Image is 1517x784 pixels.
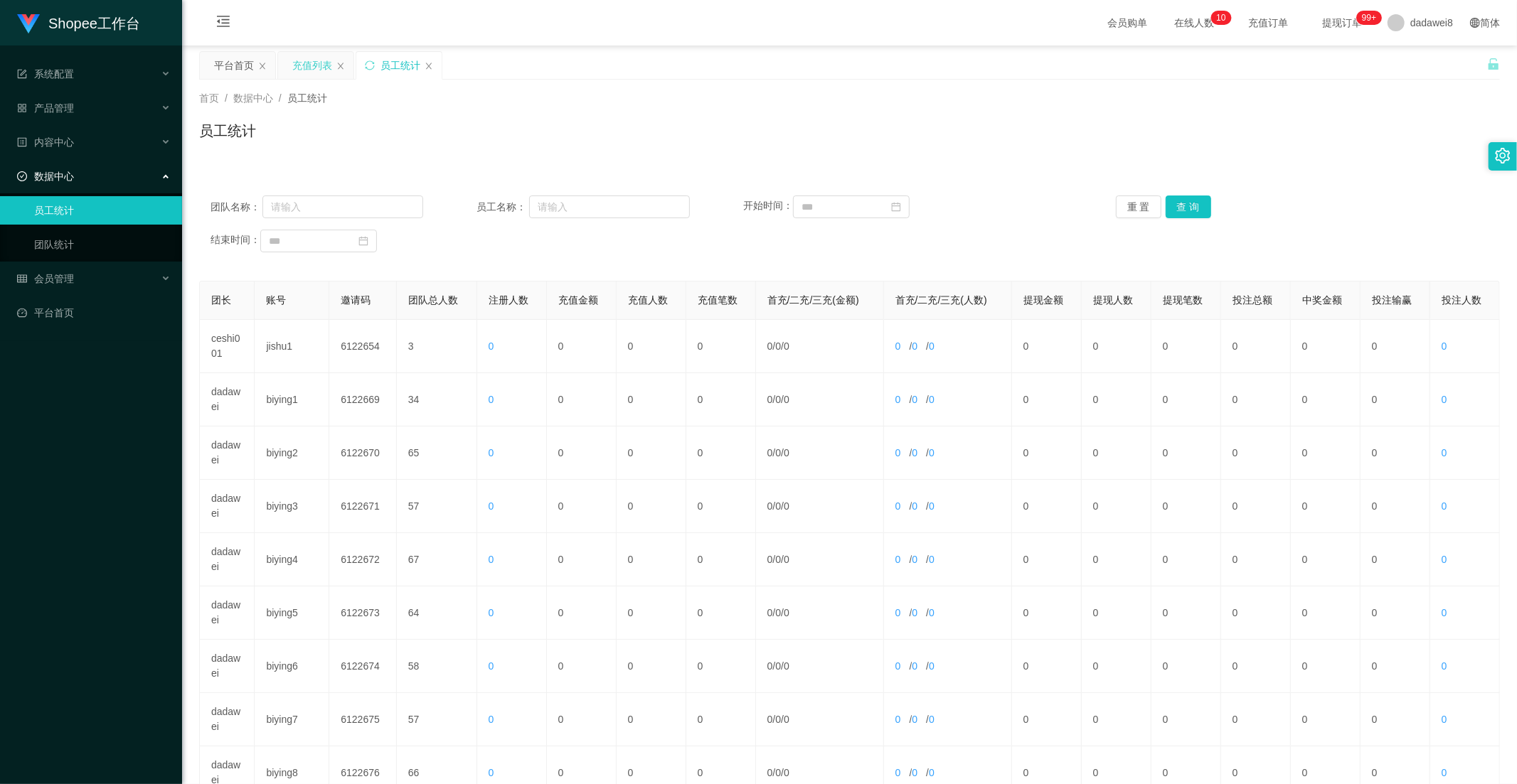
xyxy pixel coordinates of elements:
span: 投注输赢 [1372,294,1412,306]
td: 0 [1291,426,1361,480]
td: 0 [617,586,686,640]
h1: Shopee工作台 [48,1,140,46]
td: 0 [686,693,756,746]
td: 0 [1082,533,1151,586]
td: 0 [547,586,617,640]
span: 0 [784,767,789,778]
td: 0 [686,533,756,586]
span: 0 [767,340,773,352]
span: 0 [767,394,773,405]
span: 邀请码 [341,294,371,306]
td: / / [884,426,1012,480]
span: 0 [895,340,901,352]
td: / / [756,693,884,746]
td: 0 [1361,426,1430,480]
td: 0 [686,426,756,480]
td: 0 [1291,480,1361,533]
td: / / [756,640,884,693]
td: 0 [686,373,756,426]
td: 0 [1221,320,1291,373]
span: 0 [929,714,935,725]
td: 0 [1221,640,1291,693]
span: 0 [929,607,935,618]
td: 0 [686,320,756,373]
td: 0 [1151,426,1221,480]
td: 6122675 [329,693,397,746]
td: 0 [1151,640,1221,693]
span: 0 [767,767,773,778]
span: 提现订单 [1315,18,1369,28]
td: 0 [547,640,617,693]
span: / [279,92,282,104]
span: 0 [767,554,773,565]
td: biying6 [255,640,329,693]
td: 0 [1221,693,1291,746]
span: 团队总人数 [408,294,458,306]
span: 0 [784,714,789,725]
i: 图标: close [258,62,267,70]
span: 0 [775,714,781,725]
td: 0 [1082,586,1151,640]
td: 0 [617,640,686,693]
td: / / [884,640,1012,693]
span: 0 [775,767,781,778]
span: 0 [767,607,773,618]
span: 0 [912,500,917,512]
p: 0 [1221,11,1226,25]
a: Shopee工作台 [17,17,140,28]
td: 65 [397,426,477,480]
div: 充值列表 [292,52,332,79]
td: 67 [397,533,477,586]
span: 充值人数 [628,294,668,306]
span: 首充/二充/三充(金额) [767,294,859,306]
span: 团队名称： [211,200,262,215]
td: 0 [1361,533,1430,586]
td: 0 [1082,320,1151,373]
td: 0 [1082,426,1151,480]
span: 0 [895,607,901,618]
td: 0 [1082,373,1151,426]
span: 0 [1442,660,1447,672]
span: 0 [929,660,935,672]
i: 图标: form [17,69,27,79]
input: 请输入 [262,195,423,218]
span: 0 [912,394,917,405]
span: 0 [784,447,789,458]
td: 0 [1361,320,1430,373]
i: 图标: calendar [358,236,368,246]
td: / / [884,693,1012,746]
span: 开始时间： [743,200,793,212]
span: 0 [767,714,773,725]
span: 0 [784,340,789,352]
span: 员工名称： [477,200,528,215]
td: 0 [547,693,617,746]
td: 0 [547,373,617,426]
span: 0 [929,340,935,352]
td: 0 [1151,586,1221,640]
span: 0 [895,500,901,512]
i: 图标: calendar [891,202,901,212]
i: 图标: close [425,62,433,70]
span: 0 [912,714,917,725]
td: 0 [1082,640,1151,693]
td: / / [884,373,1012,426]
span: 数据中心 [17,171,74,182]
td: biying3 [255,480,329,533]
div: 员工统计 [380,52,420,79]
td: 6122671 [329,480,397,533]
td: / / [756,480,884,533]
span: 数据中心 [233,92,273,104]
i: 图标: sync [365,60,375,70]
td: 0 [1361,693,1430,746]
span: 提现金额 [1023,294,1063,306]
td: 0 [1291,373,1361,426]
span: 提现笔数 [1163,294,1203,306]
td: 6122674 [329,640,397,693]
td: 0 [1361,480,1430,533]
i: 图标: appstore-o [17,103,27,113]
td: 0 [1012,320,1082,373]
td: 0 [1151,373,1221,426]
span: 0 [1442,714,1447,725]
td: 0 [617,373,686,426]
span: / [225,92,228,104]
